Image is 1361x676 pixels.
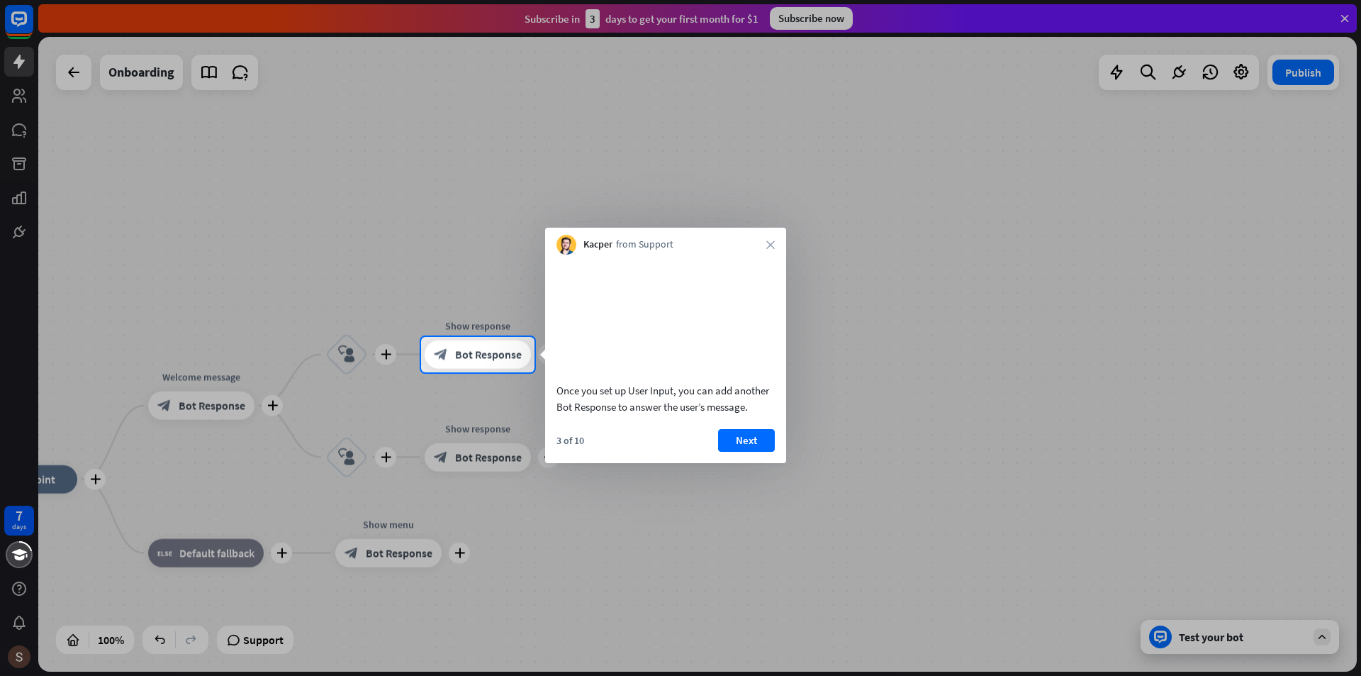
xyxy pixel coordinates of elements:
div: 3 of 10 [556,434,584,447]
button: Open LiveChat chat widget [11,6,54,48]
span: Bot Response [455,348,522,362]
i: close [766,240,775,249]
span: Kacper [583,238,612,252]
i: block_bot_response [434,348,448,362]
button: Next [718,429,775,452]
div: Once you set up User Input, you can add another Bot Response to answer the user’s message. [556,382,775,415]
span: from Support [616,238,673,252]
